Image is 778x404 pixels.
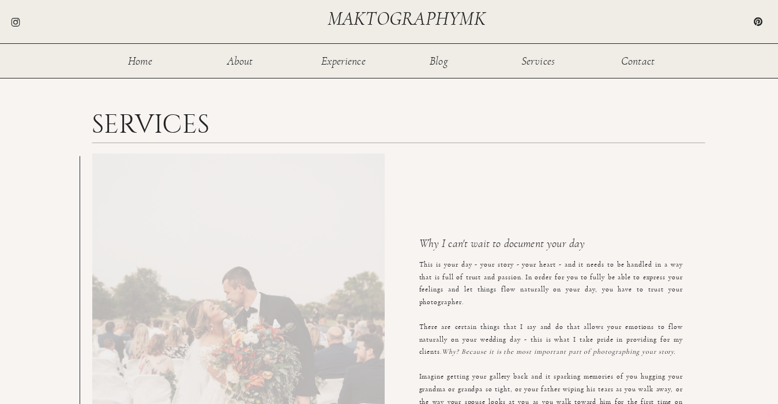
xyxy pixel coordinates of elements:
[520,55,557,65] a: Services
[442,348,675,355] i: Why? Because it is the most important part of photographing your story.
[619,55,657,65] a: Contact
[321,55,367,65] a: Experience
[221,55,259,65] a: About
[122,55,159,65] a: Home
[420,55,458,65] a: Blog
[328,9,490,28] a: maktographymk
[419,238,671,253] h3: Why I can't wait to document your day
[92,111,225,133] h1: SERVICES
